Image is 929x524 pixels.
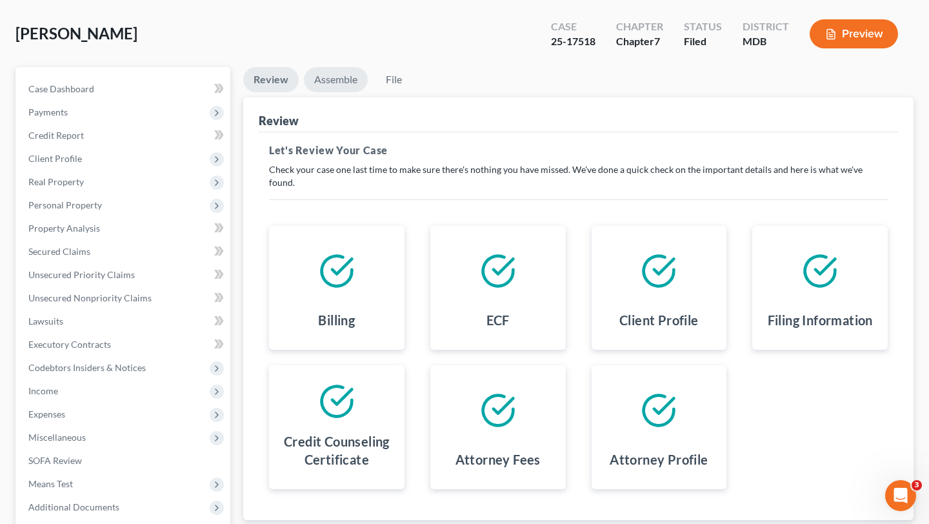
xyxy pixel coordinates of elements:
[743,19,789,34] div: District
[28,106,68,117] span: Payments
[684,34,722,49] div: Filed
[810,19,898,48] button: Preview
[28,269,135,280] span: Unsecured Priority Claims
[15,24,137,43] span: [PERSON_NAME]
[28,339,111,350] span: Executory Contracts
[912,480,922,490] span: 3
[455,450,541,469] h4: Attorney Fees
[616,34,663,49] div: Chapter
[610,450,708,469] h4: Attorney Profile
[28,316,63,327] span: Lawsuits
[743,34,789,49] div: MDB
[486,311,510,329] h4: ECF
[28,292,152,303] span: Unsecured Nonpriority Claims
[28,199,102,210] span: Personal Property
[18,240,230,263] a: Secured Claims
[269,143,888,158] h5: Let's Review Your Case
[551,19,595,34] div: Case
[28,246,90,257] span: Secured Claims
[318,311,355,329] h4: Billing
[28,176,84,187] span: Real Property
[28,83,94,94] span: Case Dashboard
[269,163,888,189] p: Check your case one last time to make sure there's nothing you have missed. We've done a quick ch...
[28,408,65,419] span: Expenses
[551,34,595,49] div: 25-17518
[28,432,86,443] span: Miscellaneous
[28,478,73,489] span: Means Test
[18,217,230,240] a: Property Analysis
[28,153,82,164] span: Client Profile
[885,480,916,511] iframe: Intercom live chat
[28,455,82,466] span: SOFA Review
[279,432,394,469] h4: Credit Counseling Certificate
[259,113,299,128] div: Review
[28,501,119,512] span: Additional Documents
[28,130,84,141] span: Credit Report
[768,311,873,329] h4: Filing Information
[304,67,368,92] a: Assemble
[616,19,663,34] div: Chapter
[28,362,146,373] span: Codebtors Insiders & Notices
[18,77,230,101] a: Case Dashboard
[18,263,230,287] a: Unsecured Priority Claims
[373,67,414,92] a: File
[18,449,230,472] a: SOFA Review
[654,35,660,47] span: 7
[18,310,230,333] a: Lawsuits
[18,124,230,147] a: Credit Report
[28,223,100,234] span: Property Analysis
[18,333,230,356] a: Executory Contracts
[18,287,230,310] a: Unsecured Nonpriority Claims
[243,67,299,92] a: Review
[28,385,58,396] span: Income
[684,19,722,34] div: Status
[619,311,699,329] h4: Client Profile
